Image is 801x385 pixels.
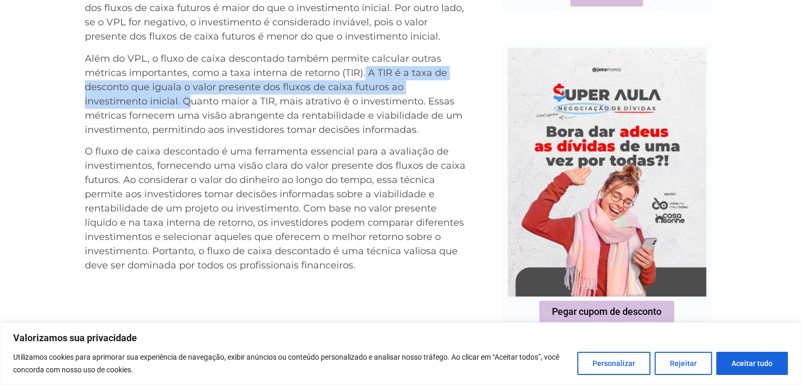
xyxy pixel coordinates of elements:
[655,352,712,375] button: Rejeitar
[85,145,466,273] p: O fluxo de caixa descontado é uma ferramenta essencial para a avaliação de investimentos, fornece...
[85,52,466,137] p: Além do VPL, o fluxo de caixa descontado também permite calcular outras métricas importantes, com...
[13,332,788,344] p: Valorizamos sua privacidade
[716,352,788,375] button: Aceitar tudo
[13,351,569,376] p: Utilizamos cookies para aprimorar sua experiência de navegação, exibir anúncios ou conteúdo perso...
[539,301,674,323] a: Pegar cupom de desconto
[552,307,661,316] span: Pegar cupom de desconto
[577,352,650,375] button: Personalizar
